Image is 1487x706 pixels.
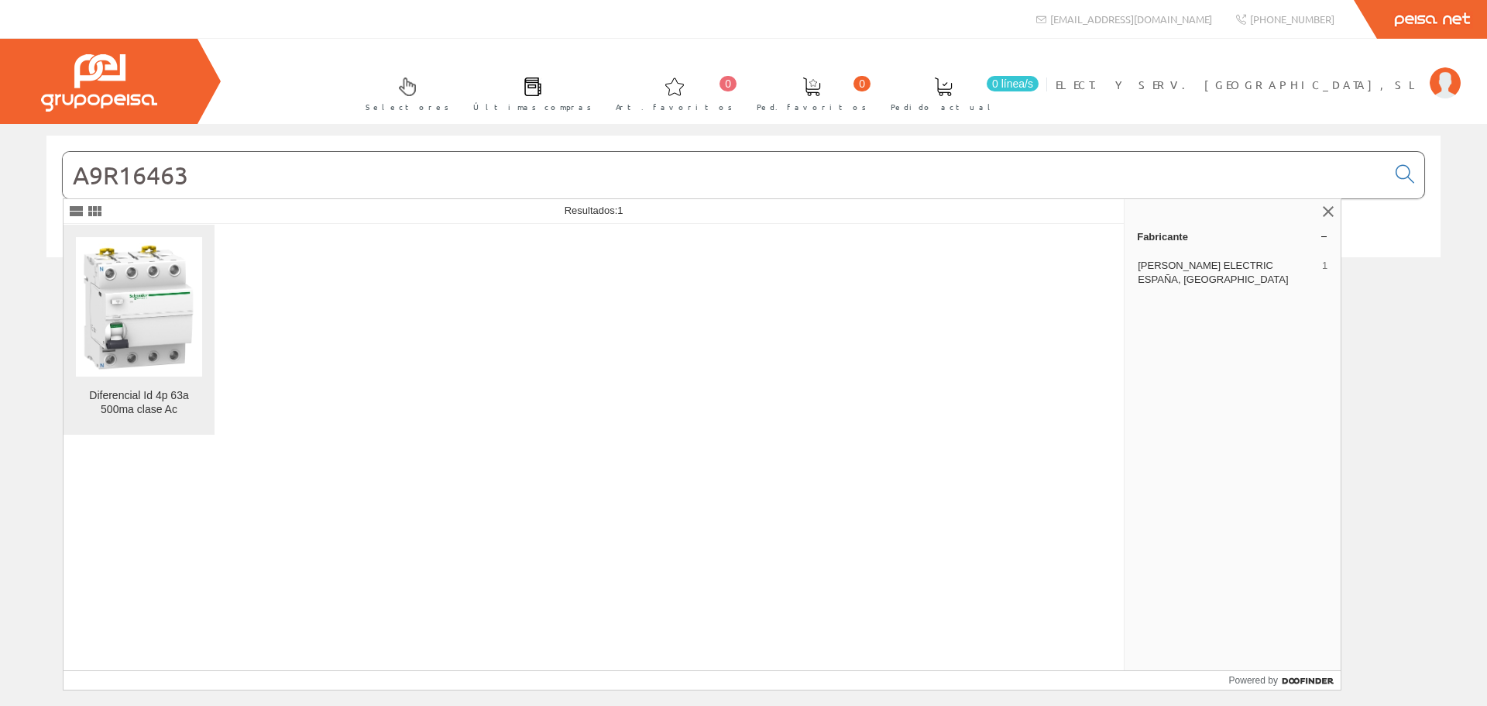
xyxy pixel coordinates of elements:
img: Diferencial Id 4p 63a 500ma clase Ac [76,243,202,370]
span: Ped. favoritos [757,99,867,115]
a: Selectores [350,64,457,121]
img: Grupo Peisa [41,54,157,112]
span: [PHONE_NUMBER] [1250,12,1334,26]
a: ELECT. Y SERV. [GEOGRAPHIC_DATA], SL [1056,64,1461,79]
span: 1 [1322,259,1327,287]
a: 0 línea/s Pedido actual [875,64,1042,121]
input: Buscar... [63,152,1386,198]
span: 0 [853,76,871,91]
span: Últimas compras [473,99,592,115]
span: 0 línea/s [987,76,1039,91]
span: ELECT. Y SERV. [GEOGRAPHIC_DATA], SL [1056,77,1422,92]
span: Pedido actual [891,99,996,115]
span: [PERSON_NAME] ELECTRIC ESPAÑA, [GEOGRAPHIC_DATA] [1138,259,1316,287]
a: Últimas compras [458,64,599,121]
span: 0 [719,76,737,91]
div: Diferencial Id 4p 63a 500ma clase Ac [76,389,202,417]
span: Powered by [1229,673,1278,687]
a: Powered by [1229,671,1341,690]
span: Resultados: [565,205,623,216]
span: [EMAIL_ADDRESS][DOMAIN_NAME] [1050,12,1212,26]
a: Diferencial Id 4p 63a 500ma clase Ac Diferencial Id 4p 63a 500ma clase Ac [64,225,215,435]
div: © Grupo Peisa [46,277,1441,290]
a: Fabricante [1125,224,1341,249]
span: 1 [617,205,623,216]
span: Selectores [366,99,449,115]
span: Art. favoritos [616,99,733,115]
